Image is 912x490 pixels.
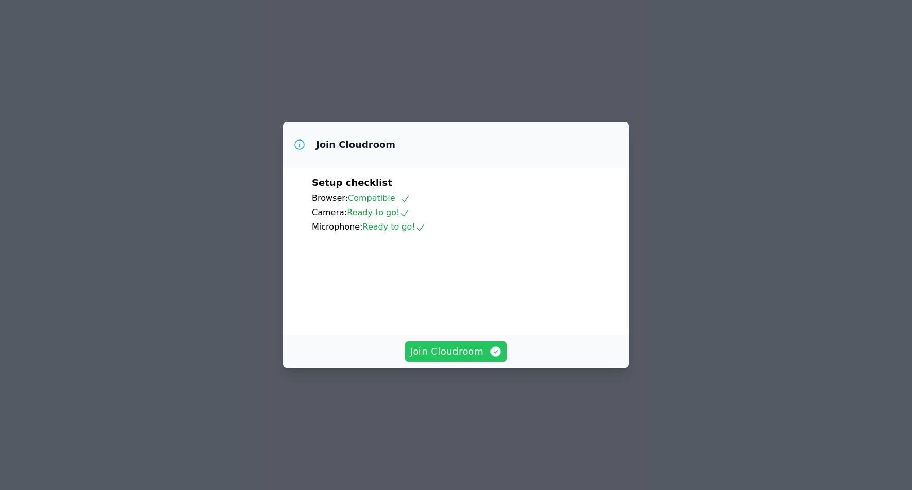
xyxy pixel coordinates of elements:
span: Ready to go! [363,222,426,232]
span: Browser: [312,193,348,203]
span: Join Cloudroom [410,344,502,359]
span: Camera: [312,207,347,217]
h3: Join Cloudroom [316,138,395,151]
button: Join Cloudroom [405,341,507,362]
span: Ready to go! [347,207,410,217]
span: Setup checklist [312,177,392,188]
span: Microphone: [312,222,363,232]
span: Compatible [348,193,410,203]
